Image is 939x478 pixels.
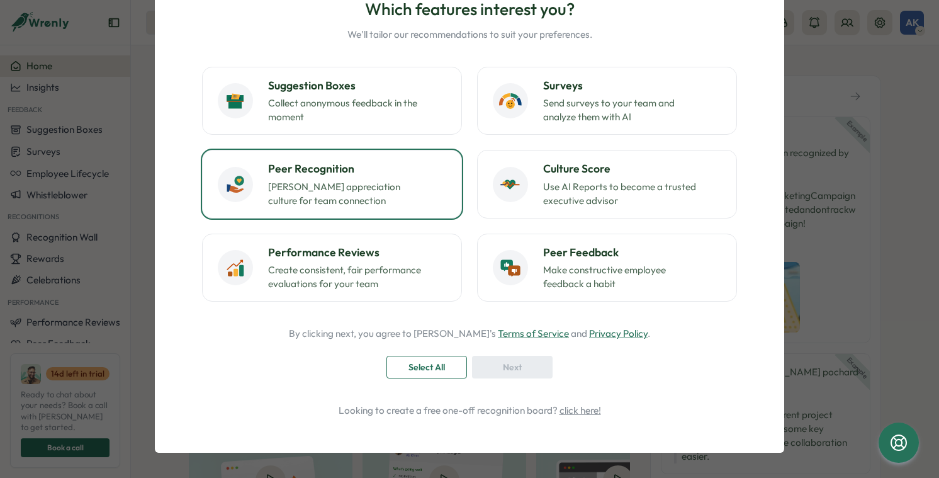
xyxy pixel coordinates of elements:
[190,404,749,418] p: Looking to create a free one-off recognition board?
[202,150,462,218] button: Peer Recognition[PERSON_NAME] appreciation culture for team connection
[543,161,721,177] h3: Culture Score
[408,356,445,378] span: Select All
[347,28,592,42] p: We'll tailor our recommendations to suit your preferences.
[289,327,650,341] p: By clicking next, you agree to [PERSON_NAME]'s and .
[268,161,446,177] h3: Peer Recognition
[477,234,737,302] button: Peer FeedbackMake constructive employee feedback a habit
[543,96,700,124] p: Send surveys to your team and analyze them with AI
[268,180,425,208] p: [PERSON_NAME] appreciation culture for team connection
[202,234,462,302] button: Performance ReviewsCreate consistent, fair performance evaluations for your team
[498,327,569,339] a: Terms of Service
[589,327,648,339] a: Privacy Policy
[202,67,462,135] button: Suggestion BoxesCollect anonymous feedback in the moment
[543,180,700,208] p: Use AI Reports to become a trusted executive advisor
[268,77,446,94] h3: Suggestion Boxes
[268,244,446,261] h3: Performance Reviews
[543,244,721,261] h3: Peer Feedback
[268,96,425,124] p: Collect anonymous feedback in the moment
[543,77,721,94] h3: Surveys
[477,67,737,135] button: SurveysSend surveys to your team and analyze them with AI
[268,263,425,291] p: Create consistent, fair performance evaluations for your team
[543,263,700,291] p: Make constructive employee feedback a habit
[477,150,737,218] button: Culture ScoreUse AI Reports to become a trusted executive advisor
[386,356,467,378] button: Select All
[559,404,601,416] a: click here!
